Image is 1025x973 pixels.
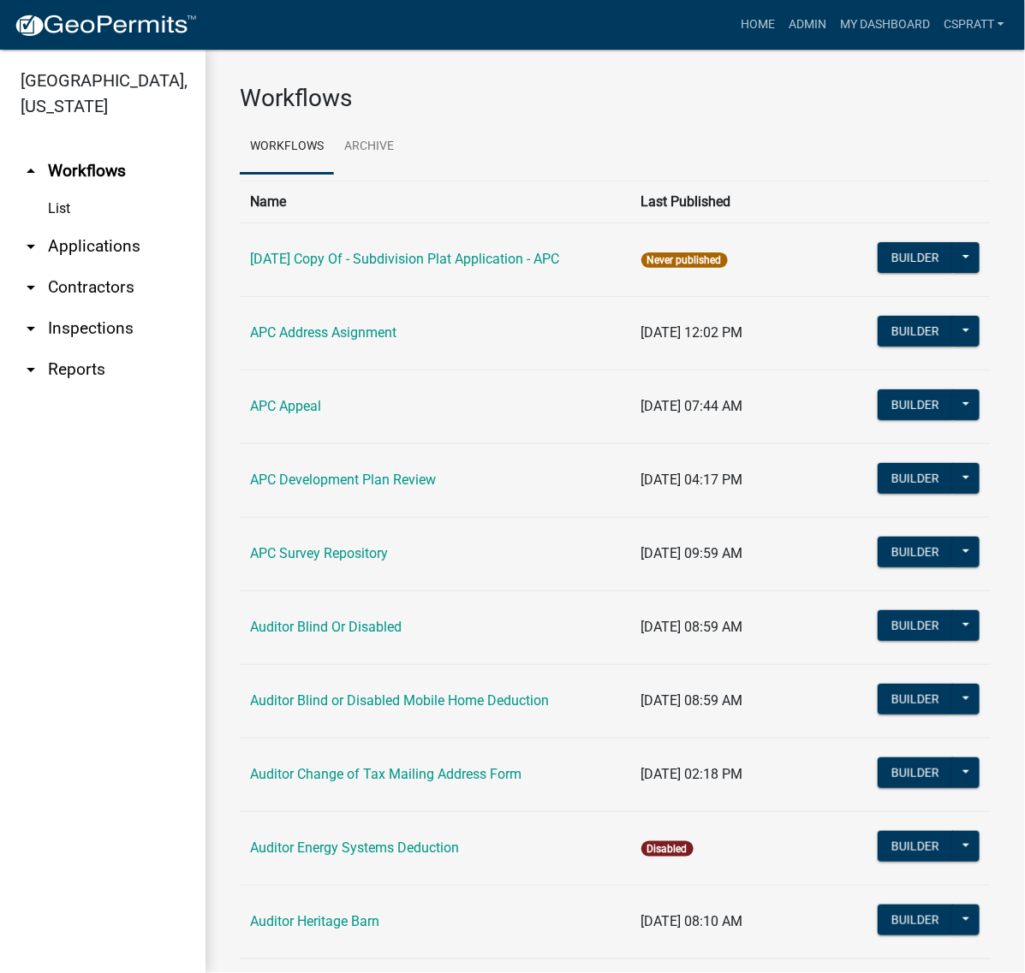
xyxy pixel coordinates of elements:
span: [DATE] 02:18 PM [641,766,743,782]
span: Never published [641,252,728,268]
a: Admin [782,9,833,41]
button: Builder [878,537,953,567]
a: Workflows [240,120,334,175]
span: [DATE] 08:59 AM [641,692,743,709]
a: Auditor Change of Tax Mailing Address Form [250,766,521,782]
button: Builder [878,463,953,494]
button: Builder [878,905,953,935]
a: Auditor Energy Systems Deduction [250,840,459,856]
i: arrow_drop_down [21,236,41,257]
button: Builder [878,242,953,273]
a: APC Address Asignment [250,324,396,341]
th: Name [240,181,631,222]
span: [DATE] 09:59 AM [641,545,743,561]
i: arrow_drop_down [21,318,41,339]
a: Archive [334,120,404,175]
th: Last Published [631,181,861,222]
a: Auditor Heritage Barn [250,913,379,929]
a: APC Survey Repository [250,545,388,561]
i: arrow_drop_down [21,359,41,380]
button: Builder [878,831,953,862]
button: Builder [878,757,953,788]
button: Builder [878,316,953,347]
a: My Dashboard [833,9,937,41]
button: Builder [878,389,953,420]
h3: Workflows [240,84,991,113]
button: Builder [878,684,953,715]
a: Auditor Blind or Disabled Mobile Home Deduction [250,692,549,709]
span: [DATE] 07:44 AM [641,398,743,414]
span: Disabled [641,841,694,857]
a: APC Development Plan Review [250,472,436,488]
i: arrow_drop_up [21,161,41,181]
span: [DATE] 08:59 AM [641,619,743,635]
a: [DATE] Copy Of - Subdivision Plat Application - APC [250,251,559,267]
a: cspratt [937,9,1011,41]
i: arrow_drop_down [21,277,41,298]
a: Home [734,9,782,41]
span: [DATE] 08:10 AM [641,913,743,929]
a: APC Appeal [250,398,321,414]
span: [DATE] 12:02 PM [641,324,743,341]
button: Builder [878,610,953,641]
a: Auditor Blind Or Disabled [250,619,402,635]
span: [DATE] 04:17 PM [641,472,743,488]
